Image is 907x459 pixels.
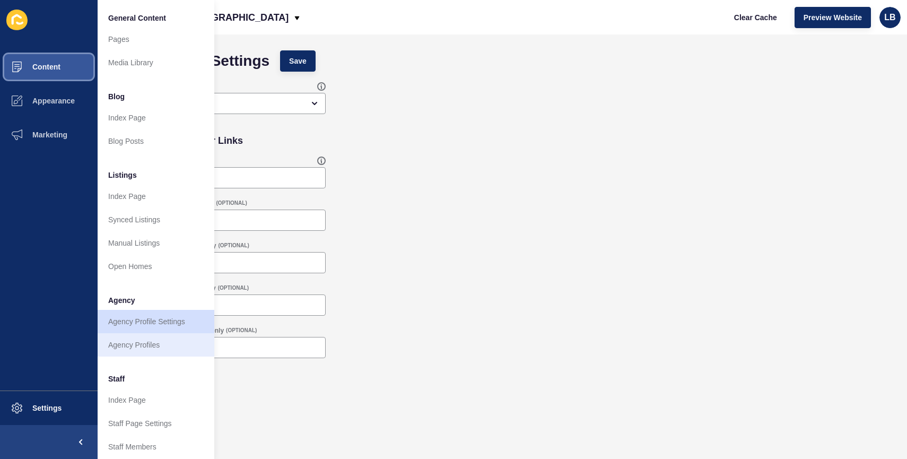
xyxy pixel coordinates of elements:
a: Index Page [98,388,214,412]
a: Index Page [98,185,214,208]
div: open menu [114,93,326,114]
span: Preview Website [804,12,862,23]
span: Blog [108,91,125,102]
a: Pages [98,28,214,51]
span: Clear Cache [734,12,777,23]
button: Clear Cache [725,7,786,28]
a: Media Library [98,51,214,74]
span: Staff [108,374,125,384]
a: Synced Listings [98,208,214,231]
span: (OPTIONAL) [216,200,247,207]
button: Save [280,50,316,72]
span: (OPTIONAL) [226,327,257,334]
a: Manual Listings [98,231,214,255]
a: Agency Profiles [98,333,214,357]
span: Listings [108,170,137,180]
span: General Content [108,13,166,23]
a: Staff Page Settings [98,412,214,435]
span: LB [884,12,895,23]
a: Index Page [98,106,214,129]
span: (OPTIONAL) [218,242,249,249]
a: Open Homes [98,255,214,278]
span: Save [289,56,307,66]
a: Staff Members [98,435,214,458]
a: Agency Profile Settings [98,310,214,333]
a: Blog Posts [98,129,214,153]
button: Preview Website [795,7,871,28]
label: Sold - Versatile/Minimal sites only [114,284,216,292]
span: (OPTIONAL) [218,284,249,292]
span: Agency [108,295,135,306]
